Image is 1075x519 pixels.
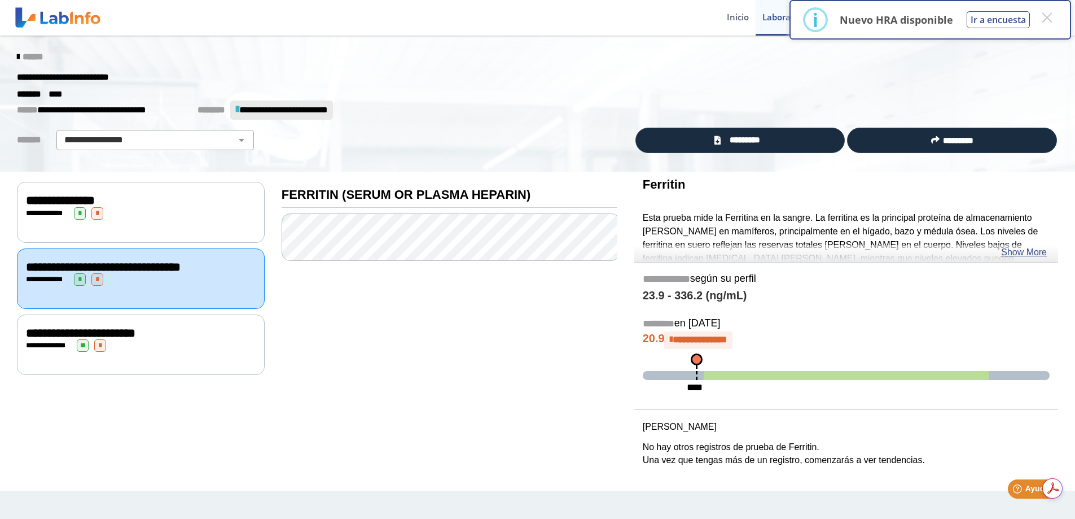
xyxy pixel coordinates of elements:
[643,441,1050,468] p: No hay otros registros de prueba de Ferritin. Una vez que tengas más de un registro, comenzarás a...
[643,273,1050,286] h5: según su perfil
[643,289,1050,303] h4: 23.9 - 336.2 (ng/mL)
[1001,246,1047,259] a: Show More
[282,187,531,202] b: FERRITIN (SERUM OR PLASMA HEPARIN)
[643,332,1050,348] h4: 20.9
[975,475,1063,507] iframe: Help widget launcher
[643,211,1050,293] p: Esta prueba mide la Ferritina en la sangre. La ferritina es la principal proteína de almacenamien...
[643,177,686,191] b: Ferritin
[643,420,1050,434] p: [PERSON_NAME]
[967,11,1030,28] button: Ir a encuesta
[1037,7,1057,28] button: Close this dialog
[813,10,818,30] div: i
[643,317,1050,330] h5: en [DATE]
[840,13,953,27] p: Nuevo HRA disponible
